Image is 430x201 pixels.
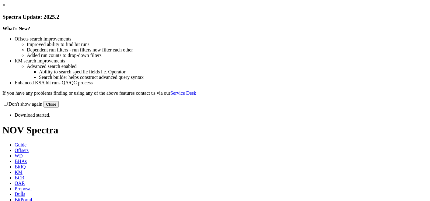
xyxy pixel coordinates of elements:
[15,175,24,180] span: BCR
[27,47,428,53] li: Dependent run filters - run filters now filter each other
[15,80,428,86] li: Enhanced KSA bit runs QA/QC process
[2,2,5,8] a: ×
[2,14,428,20] h3: Spectra Update: 2025.2
[15,181,25,186] span: OAR
[170,90,196,96] a: Service Desk
[44,101,59,108] button: Close
[15,142,26,147] span: Guide
[15,159,27,164] span: BHAs
[15,192,25,197] span: Dulls
[15,36,428,42] li: Offsets search improvements
[2,125,428,136] h1: NOV Spectra
[2,90,428,96] p: If you have any problems finding or using any of the above features contact us via our
[2,101,42,107] label: Don't show again
[27,53,428,58] li: Added run counts to drop-down filters
[15,186,32,191] span: Proposal
[15,153,23,158] span: WD
[2,26,30,31] strong: What's New?
[4,102,8,106] input: Don't show again
[15,58,428,64] li: KM search improvements
[27,64,428,69] li: Advanced search enabled
[39,75,428,80] li: Search builder helps construct advanced query syntax
[15,170,23,175] span: KM
[27,42,428,47] li: Improved ability to find bit runs
[39,69,428,75] li: Ability to search specific fields i.e. Operator
[15,112,50,118] span: Download started.
[15,148,29,153] span: Offsets
[15,164,26,169] span: BitIQ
